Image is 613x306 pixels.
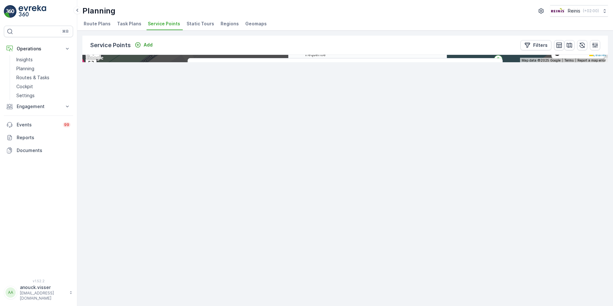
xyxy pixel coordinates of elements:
p: frequentie [305,52,430,57]
p: ⌘B [62,29,69,34]
span: Static Tours [187,21,214,27]
p: 99 [64,122,69,127]
p: Reinis [568,8,580,14]
img: logo [4,5,17,18]
span: Task Plans [117,21,141,27]
p: Engagement [17,103,60,110]
p: Routes & Tasks [16,74,49,81]
a: Routes & Tasks [14,73,73,82]
img: Reinis-Logo-Vrijstaand_Tekengebied-1-copy2_aBO4n7j.png [550,7,565,14]
a: Reports [4,131,73,144]
button: Operations [4,42,73,55]
p: Filters [533,42,548,48]
a: Terms (opens in new tab) [564,58,574,62]
p: Events [17,122,59,128]
p: anouck.visser [20,284,66,291]
div: AA [5,287,16,298]
p: Documents [17,147,71,154]
a: Open this area in Google Maps (opens a new window) [84,54,105,62]
img: logo_light-DOdMpM7g.png [19,5,46,18]
p: ( +02:00 ) [583,8,599,13]
a: Cockpit [14,82,73,91]
button: Add [132,41,155,49]
a: Events99 [4,118,73,131]
button: AAanouck.visser[EMAIL_ADDRESS][DOMAIN_NAME] [4,284,73,301]
span: Service Points [148,21,180,27]
a: Planning [14,64,73,73]
p: Cockpit [16,83,33,90]
p: Insights [16,56,33,63]
button: Filters [520,40,551,50]
span: Route Plans [84,21,111,27]
a: Report a map error [577,58,606,62]
p: [EMAIL_ADDRESS][DOMAIN_NAME] [20,291,66,301]
span: Map data ©2025 Google [522,58,560,62]
p: Settings [16,92,35,99]
p: Operations [17,46,60,52]
p: Planning [82,6,115,16]
span: v 1.52.2 [4,279,73,283]
a: Settings [14,91,73,100]
input: Search address or service points [188,58,503,71]
span: Regions [221,21,239,27]
p: Service Points [90,41,131,50]
img: Google [84,54,105,62]
a: Documents [4,144,73,157]
p: Planning [16,65,34,72]
p: Add [144,42,153,48]
p: Reports [17,134,71,141]
button: Engagement [4,100,73,113]
a: Insights [14,55,73,64]
button: Reinis(+02:00) [550,5,608,17]
span: Geomaps [245,21,267,27]
a: Leaflet [589,52,606,57]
